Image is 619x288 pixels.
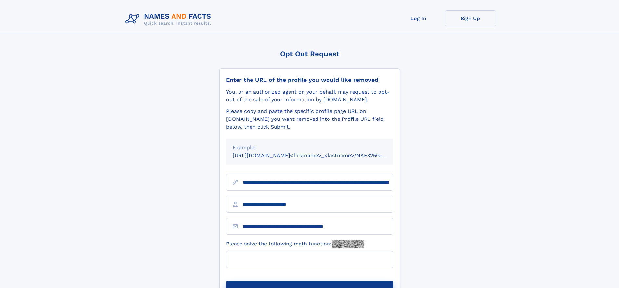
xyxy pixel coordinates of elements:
a: Log In [393,10,445,26]
div: Opt Out Request [219,50,400,58]
div: Enter the URL of the profile you would like removed [226,76,393,83]
div: Example: [233,144,387,152]
label: Please solve the following math function: [226,240,364,248]
div: You, or an authorized agent on your behalf, may request to opt-out of the sale of your informatio... [226,88,393,104]
img: Logo Names and Facts [123,10,216,28]
div: Please copy and paste the specific profile page URL on [DOMAIN_NAME] you want removed into the Pr... [226,107,393,131]
a: Sign Up [445,10,496,26]
small: [URL][DOMAIN_NAME]<firstname>_<lastname>/NAF325G-xxxxxxxx [233,152,406,158]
